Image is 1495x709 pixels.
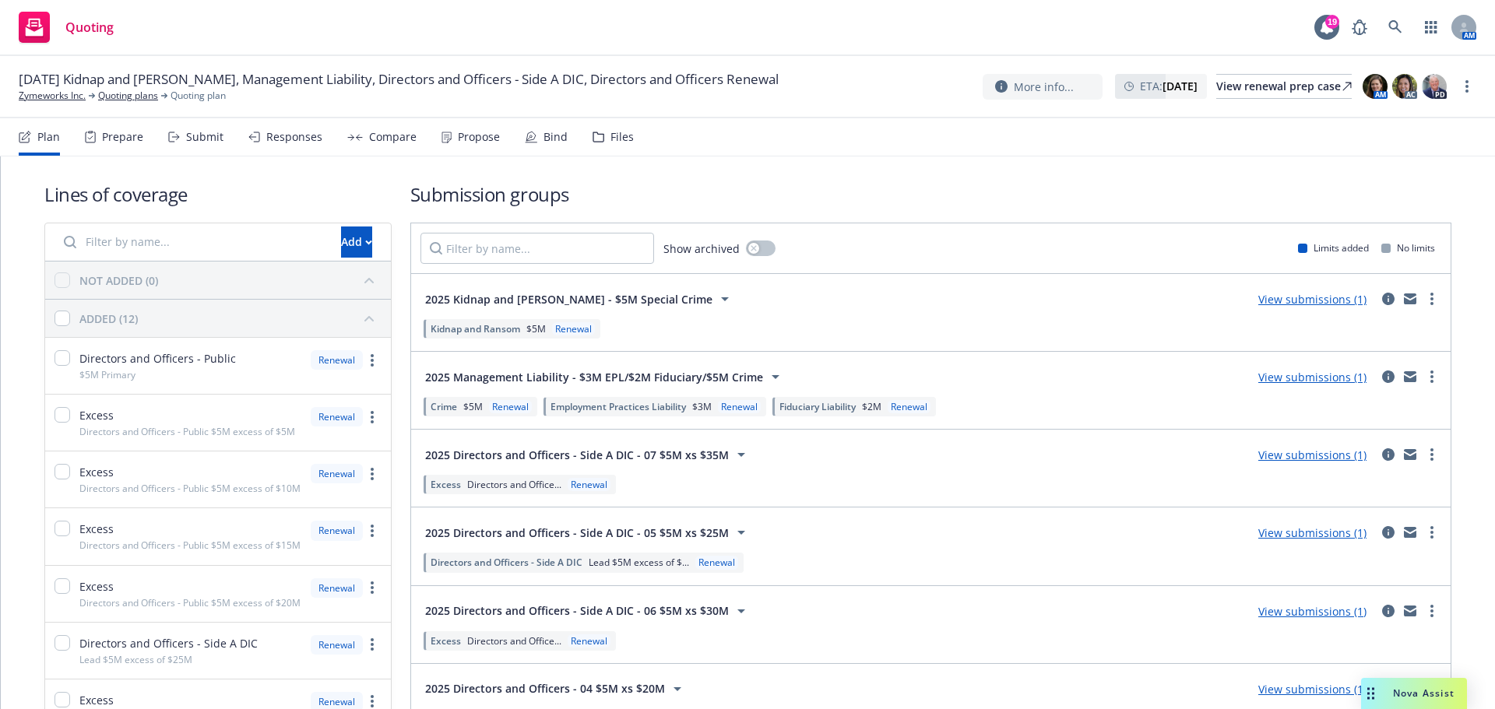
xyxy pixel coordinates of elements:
div: Limits added [1298,241,1369,254]
div: Renewal [311,350,363,370]
span: 2025 Directors and Officers - 04 $5M xs $20M [425,680,665,697]
a: View submissions (1) [1258,292,1367,307]
span: 2025 Directors and Officers - Side A DIC - 07 $5M xs $35M [425,447,729,463]
div: Compare [369,131,417,143]
span: Directors and Officers - Public $5M excess of $5M [79,425,295,438]
a: more [1423,445,1441,464]
a: View submissions (1) [1258,604,1367,619]
a: Switch app [1416,12,1447,43]
span: Kidnap and Ransom [431,322,520,335]
span: $5M Primary [79,368,135,381]
a: mail [1401,290,1419,308]
div: Bind [543,131,568,143]
div: Renewal [718,400,761,413]
a: more [1458,77,1476,96]
span: Directors and Officers - Public $5M excess of $10M [79,482,301,495]
button: ADDED (12) [79,306,382,331]
span: Excess [79,578,114,595]
div: Drag to move [1361,678,1381,709]
button: More info... [983,74,1103,100]
button: 2025 Directors and Officers - 04 $5M xs $20M [420,673,691,704]
div: Renewal [311,578,363,598]
div: Renewal [888,400,930,413]
div: Propose [458,131,500,143]
h1: Submission groups [410,181,1451,207]
a: View submissions (1) [1258,370,1367,384]
span: Fiduciary Liability [779,400,856,413]
span: Quoting [65,21,114,33]
span: Directors and Officers - Public $5M excess of $20M [79,596,301,609]
span: Lead $5M excess of $25M [79,653,192,666]
input: Filter by name... [55,226,332,258]
button: 2025 Directors and Officers - Side A DIC - 06 $5M xs $30M [420,595,755,627]
span: Directors and Officers - Public $5M excess of $15M [79,539,301,552]
button: Nova Assist [1361,678,1467,709]
div: Renewal [552,322,595,335]
span: [DATE] Kidnap and [PERSON_NAME], Management Liability, Directors and Officers - Side A DIC, Direc... [19,70,779,89]
div: NOT ADDED (0) [79,272,158,289]
span: Directors and Officers - Side A DIC [431,556,582,569]
button: NOT ADDED (0) [79,268,382,293]
button: 2025 Directors and Officers - Side A DIC - 07 $5M xs $35M [420,439,755,470]
a: more [1423,367,1441,386]
a: mail [1401,523,1419,542]
span: Excess [431,634,461,648]
a: circleInformation [1379,523,1398,542]
div: Submit [186,131,223,143]
span: $3M [692,400,712,413]
a: circleInformation [1379,367,1398,386]
span: Directors and Office... [467,478,561,491]
a: more [363,351,382,370]
a: Search [1380,12,1411,43]
span: Directors and Officers - Side A DIC [79,635,258,651]
span: Lead $5M excess of $... [589,556,689,569]
a: more [363,521,382,540]
a: View submissions (1) [1258,448,1367,462]
span: Directors and Officers - Public [79,350,236,367]
span: ETA : [1140,78,1198,94]
a: mail [1401,602,1419,620]
a: Report a Bug [1344,12,1375,43]
a: mail [1401,367,1419,386]
span: Excess [79,407,114,423]
a: View renewal prep case [1216,74,1352,99]
span: 2025 Management Liability - $3M EPL/$2M Fiduciary/$5M Crime [425,369,763,385]
div: Add [341,227,372,257]
a: View submissions (1) [1258,682,1367,697]
div: Prepare [102,131,143,143]
div: Renewal [311,635,363,655]
img: photo [1422,74,1447,99]
span: 2025 Directors and Officers - Side A DIC - 06 $5M xs $30M [425,602,729,619]
div: Responses [266,131,322,143]
span: $2M [862,400,881,413]
span: Show archived [663,240,740,257]
div: Plan [37,131,60,143]
div: Renewal [311,407,363,426]
button: 2025 Kidnap and [PERSON_NAME] - $5M Special Crime [420,283,739,314]
a: more [363,635,382,654]
a: more [363,465,382,483]
div: Renewal [568,478,610,491]
span: Excess [79,692,114,708]
div: ADDED (12) [79,311,138,327]
span: Employment Practices Liability [551,400,686,413]
span: $5M [526,322,546,335]
button: 2025 Directors and Officers - Side A DIC - 05 $5M xs $25M [420,517,755,548]
button: 2025 Management Liability - $3M EPL/$2M Fiduciary/$5M Crime [420,361,790,392]
div: 19 [1325,15,1339,29]
div: Renewal [568,634,610,648]
span: 2025 Directors and Officers - Side A DIC - 05 $5M xs $25M [425,525,729,541]
a: Quoting plans [98,89,158,103]
span: Crime [431,400,457,413]
a: more [363,408,382,426]
span: Excess [431,478,461,491]
input: Filter by name... [420,233,654,264]
button: Add [341,226,372,258]
a: Quoting [12,5,120,49]
div: No limits [1381,241,1435,254]
img: photo [1363,74,1388,99]
div: Renewal [311,464,363,483]
span: Directors and Office... [467,634,561,648]
span: $5M [463,400,483,413]
span: 2025 Kidnap and [PERSON_NAME] - $5M Special Crime [425,291,712,307]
